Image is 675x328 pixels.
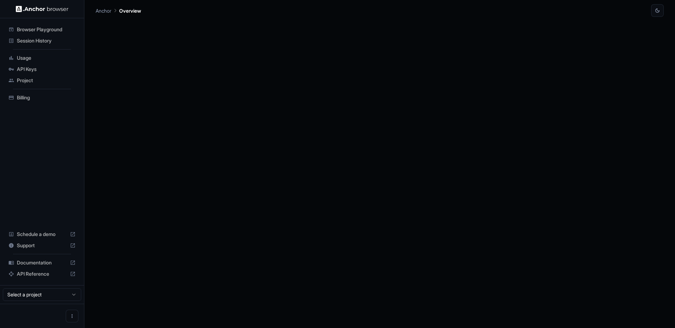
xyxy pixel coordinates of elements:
p: Overview [119,7,141,14]
div: Usage [6,52,78,64]
div: Support [6,240,78,251]
span: API Keys [17,66,76,73]
img: Anchor Logo [16,6,69,12]
p: Anchor [96,7,111,14]
span: Usage [17,54,76,61]
div: Browser Playground [6,24,78,35]
div: API Keys [6,64,78,75]
div: Session History [6,35,78,46]
span: Support [17,242,67,249]
nav: breadcrumb [96,7,141,14]
div: Documentation [6,257,78,268]
div: Billing [6,92,78,103]
span: Session History [17,37,76,44]
div: Project [6,75,78,86]
button: Open menu [66,310,78,322]
span: API Reference [17,270,67,277]
span: Schedule a demo [17,231,67,238]
span: Project [17,77,76,84]
span: Browser Playground [17,26,76,33]
div: API Reference [6,268,78,280]
div: Schedule a demo [6,229,78,240]
span: Billing [17,94,76,101]
span: Documentation [17,259,67,266]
